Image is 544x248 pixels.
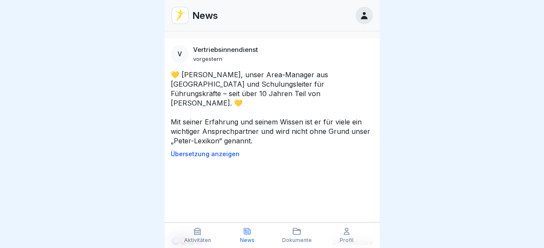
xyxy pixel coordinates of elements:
[184,237,211,243] p: Aktivitäten
[240,237,255,243] p: News
[282,237,312,243] p: Dokumente
[340,237,353,243] p: Profil
[193,46,258,54] p: Vertriebsinnendienst
[171,45,189,63] div: V
[192,10,218,21] p: News
[171,151,374,157] p: Übersetzung anzeigen
[171,70,374,145] p: 💛 [PERSON_NAME], unser Area-Manager aus [GEOGRAPHIC_DATA] und Schulungsleiter für Führungskräfte ...
[193,55,222,62] p: vorgestern
[172,7,188,24] img: vd4jgc378hxa8p7qw0fvrl7x.png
